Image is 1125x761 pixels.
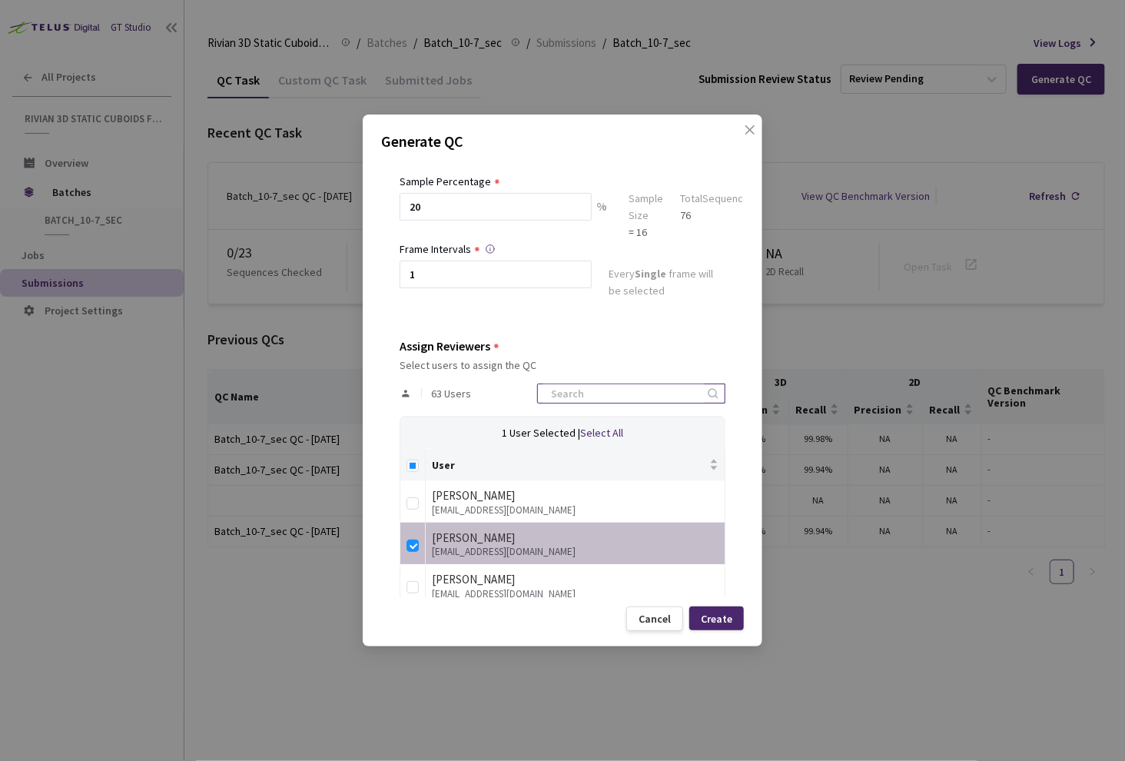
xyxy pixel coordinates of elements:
[400,261,592,288] input: Enter frame interval
[400,193,592,221] input: e.g. 10
[432,570,718,589] div: [PERSON_NAME]
[400,241,471,258] div: Frame Intervals
[432,487,718,505] div: [PERSON_NAME]
[701,613,732,625] div: Create
[381,130,744,153] p: Generate QC
[728,124,753,148] button: Close
[542,384,705,403] input: Search
[432,589,718,600] div: [EMAIL_ADDRESS][DOMAIN_NAME]
[744,124,756,167] span: close
[431,387,471,400] span: 63 Users
[629,190,663,224] div: Sample Size
[432,505,718,516] div: [EMAIL_ADDRESS][DOMAIN_NAME]
[400,173,491,190] div: Sample Percentage
[680,207,755,224] div: 76
[432,459,706,471] span: User
[635,267,666,281] strong: Single
[639,613,671,625] div: Cancel
[592,193,612,241] div: %
[680,190,755,207] div: Total Sequences
[400,339,490,353] div: Assign Reviewers
[629,224,663,241] div: = 16
[580,426,623,440] span: Select All
[502,426,580,440] span: 1 User Selected |
[400,359,725,371] div: Select users to assign the QC
[432,529,718,547] div: [PERSON_NAME]
[609,265,725,302] div: Every frame will be selected
[426,450,725,480] th: User
[432,547,718,557] div: [EMAIL_ADDRESS][DOMAIN_NAME]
